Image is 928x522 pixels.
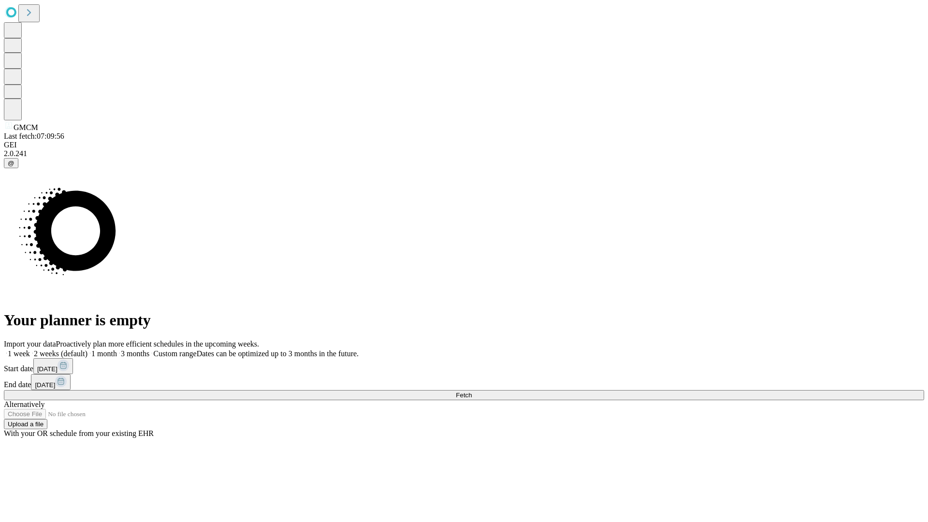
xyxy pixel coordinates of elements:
[4,149,924,158] div: 2.0.241
[4,429,154,437] span: With your OR schedule from your existing EHR
[4,141,924,149] div: GEI
[4,311,924,329] h1: Your planner is empty
[34,349,87,358] span: 2 weeks (default)
[8,349,30,358] span: 1 week
[8,159,14,167] span: @
[4,358,924,374] div: Start date
[4,132,64,140] span: Last fetch: 07:09:56
[35,381,55,389] span: [DATE]
[4,340,56,348] span: Import your data
[4,400,44,408] span: Alternatively
[197,349,359,358] span: Dates can be optimized up to 3 months in the future.
[4,374,924,390] div: End date
[4,419,47,429] button: Upload a file
[31,374,71,390] button: [DATE]
[4,390,924,400] button: Fetch
[14,123,38,131] span: GMCM
[4,158,18,168] button: @
[37,365,58,373] span: [DATE]
[153,349,196,358] span: Custom range
[121,349,149,358] span: 3 months
[91,349,117,358] span: 1 month
[33,358,73,374] button: [DATE]
[456,391,472,399] span: Fetch
[56,340,259,348] span: Proactively plan more efficient schedules in the upcoming weeks.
